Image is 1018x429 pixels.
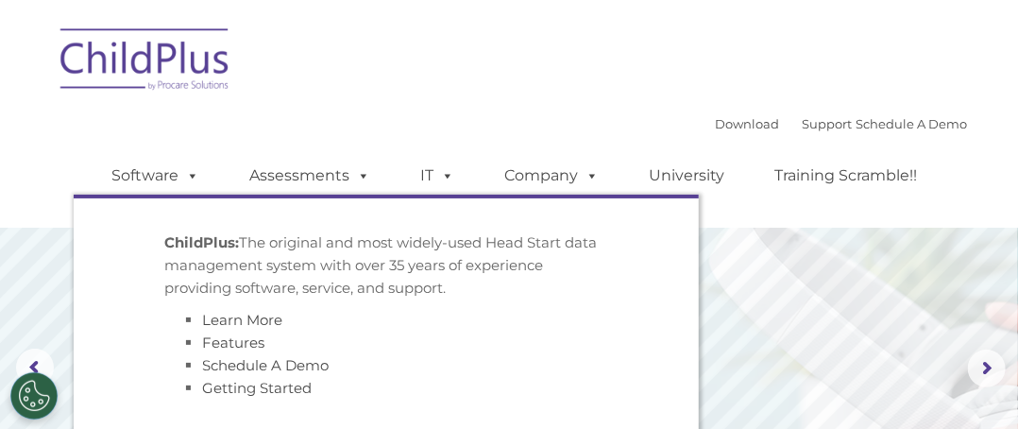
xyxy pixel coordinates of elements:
[755,157,936,195] a: Training Scramble!!
[630,157,743,195] a: University
[715,116,967,131] font: |
[485,157,618,195] a: Company
[856,116,967,131] a: Schedule A Demo
[802,116,852,131] a: Support
[51,15,240,110] img: ChildPlus by Procare Solutions
[202,379,312,397] a: Getting Started
[10,372,58,420] button: Cookies Settings
[164,232,608,300] p: The original and most widely-used Head Start data management system with over 35 years of experie...
[230,157,389,195] a: Assessments
[924,338,1018,429] iframe: Chat Widget
[202,311,282,329] a: Learn More
[715,116,779,131] a: Download
[401,157,473,195] a: IT
[164,233,239,251] strong: ChildPlus:
[93,157,218,195] a: Software
[202,334,264,352] a: Features
[202,356,329,374] a: Schedule A Demo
